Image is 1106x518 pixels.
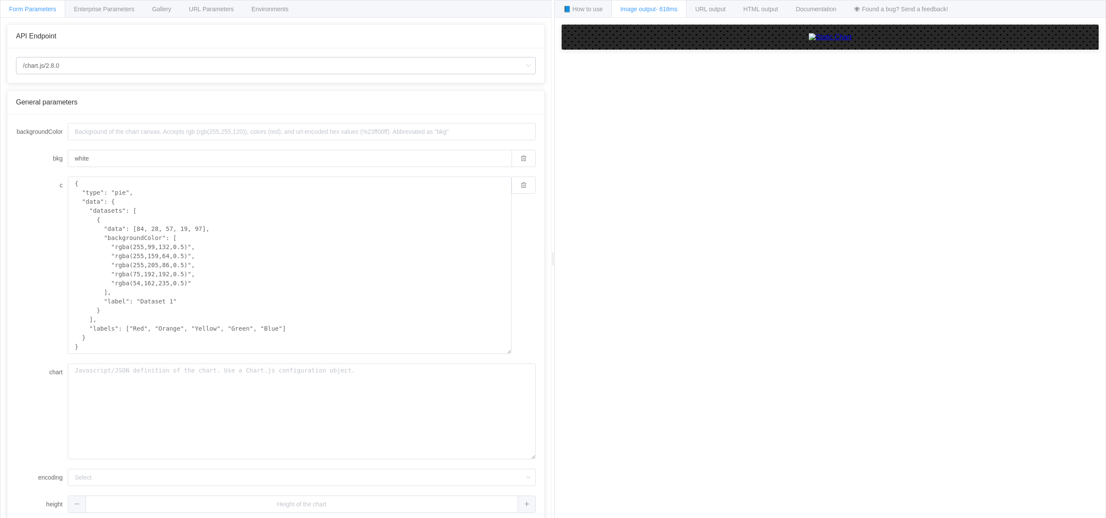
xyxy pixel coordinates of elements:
a: Static Chart [570,33,1090,41]
span: 🕷 Found a bug? Send a feedback! [854,6,948,13]
label: c [16,177,68,194]
span: Environments [251,6,289,13]
span: Image output [620,6,677,13]
span: General parameters [16,98,77,106]
label: height [16,496,68,513]
label: encoding [16,469,68,486]
input: Background of the chart canvas. Accepts rgb (rgb(255,255,120)), colors (red), and url-encoded hex... [68,150,512,167]
label: backgroundColor [16,123,68,140]
label: chart [16,363,68,381]
span: Documentation [796,6,836,13]
span: Form Parameters [9,6,56,13]
span: - 618ms [656,6,678,13]
span: URL Parameters [189,6,234,13]
input: Background of the chart canvas. Accepts rgb (rgb(255,255,120)), colors (red), and url-encoded hex... [68,123,536,140]
input: Select [16,57,536,74]
span: Enterprise Parameters [74,6,134,13]
span: HTML output [744,6,778,13]
input: Select [68,469,536,486]
label: bkg [16,150,68,167]
input: Height of the chart [68,496,536,513]
img: Static Chart [809,33,852,41]
span: 📘 How to use [563,6,603,13]
span: URL output [695,6,725,13]
span: Gallery [152,6,171,13]
span: API Endpoint [16,32,56,40]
